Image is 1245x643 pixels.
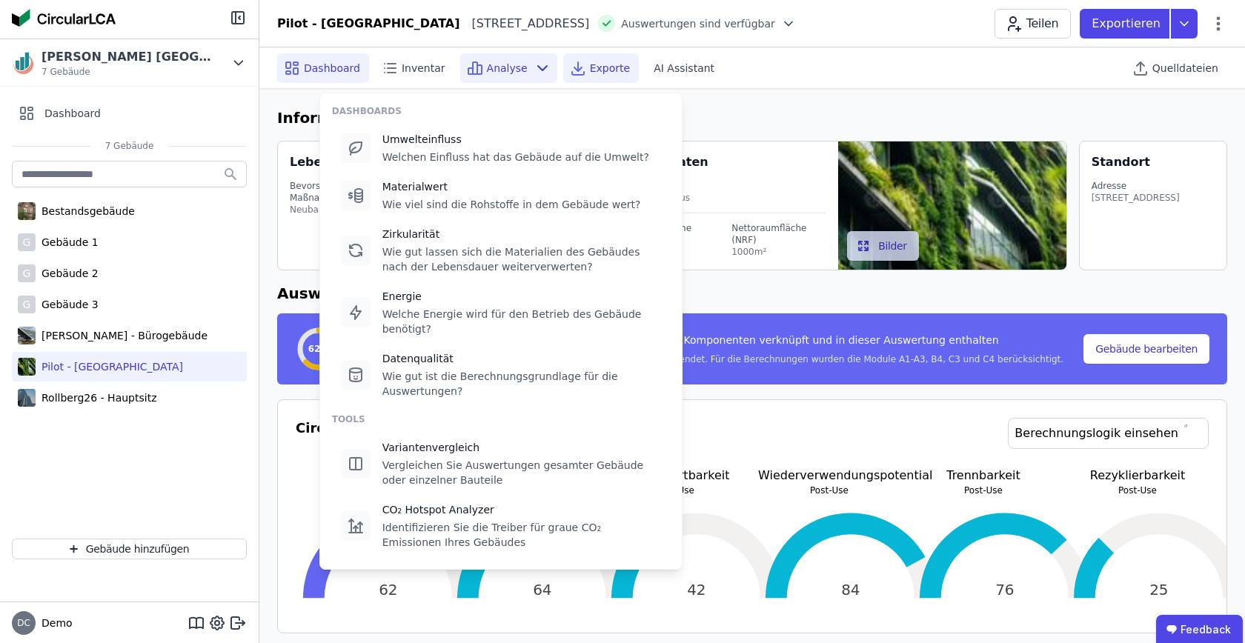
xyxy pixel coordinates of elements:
div: Identifizieren Sie die Treiber für graue CO₂ Emissionen Ihres Gebäudes [382,520,661,550]
div: Vergleichen Sie Auswertungen gesamter Gebäude oder einzelner Bauteile [382,458,661,487]
div: Bestandsgebäude [36,204,135,219]
div: Variantenvergleich [382,440,661,455]
img: Bestandsgebäude [18,199,36,223]
div: Wie viel sind die Rohstoffe in dem Gebäude wert? [382,197,641,212]
span: Quelldateien [1152,61,1218,76]
span: Inventar [402,61,445,76]
div: [STREET_ADDRESS] [460,15,590,33]
div: TOOLS [332,413,670,425]
div: G [18,233,36,251]
div: Materialwert [382,179,641,194]
div: DASHBOARDS [332,105,670,117]
span: DC [17,619,30,627]
span: Dashboard [44,106,101,121]
div: Umwelteinfluss [382,132,649,147]
div: Pilot - [GEOGRAPHIC_DATA] [277,15,460,33]
span: 7 Gebäude [41,66,212,78]
span: Dashboard [304,61,360,76]
p: Exportieren [1092,15,1163,33]
span: Analyse [487,61,528,76]
img: Rollberg26 - Hauptsitz [18,386,36,410]
div: Datenqualität [382,351,661,366]
div: Energie [382,289,661,304]
div: Wie gut ist die Berechnungsgrundlage für die Auswertungen? [382,369,661,399]
button: Teilen [995,9,1071,39]
img: Concular [12,9,116,27]
div: G [18,296,36,313]
span: Auswertungen sind verfügbar [621,16,775,31]
span: Demo [36,616,73,630]
img: Pilot - Green Building [18,355,36,379]
div: Welche Energie wird für den Betrieb des Gebäude benötigt? [382,307,661,336]
span: Exporte [590,61,630,76]
div: Rollberg26 - Hauptsitz [36,390,156,405]
div: [PERSON_NAME] - Bürogebäude [36,328,207,343]
div: Pilot - [GEOGRAPHIC_DATA] [36,359,183,374]
div: G [18,264,36,282]
img: Hafen - Bürogebäude [18,324,36,347]
img: Kreis AG Germany [12,51,36,75]
span: 7 Gebäude [90,140,169,152]
div: Gebäude 2 [36,266,99,281]
div: Zirkularität [382,227,661,241]
div: Wie gut lassen sich die Materialien des Gebäudes nach der Lebensdauer weiterverwerten? [382,244,661,274]
div: Gebäude 3 [36,297,99,312]
div: [PERSON_NAME] [GEOGRAPHIC_DATA] [41,48,212,66]
div: CO₂ Hotspot Analyzer [382,502,661,517]
div: Welchen Einfluss hat das Gebäude auf die Umwelt? [382,150,649,164]
span: AI Assistant [654,61,714,76]
div: Gebäude 1 [36,235,99,250]
button: Gebäude hinzufügen [12,539,247,559]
